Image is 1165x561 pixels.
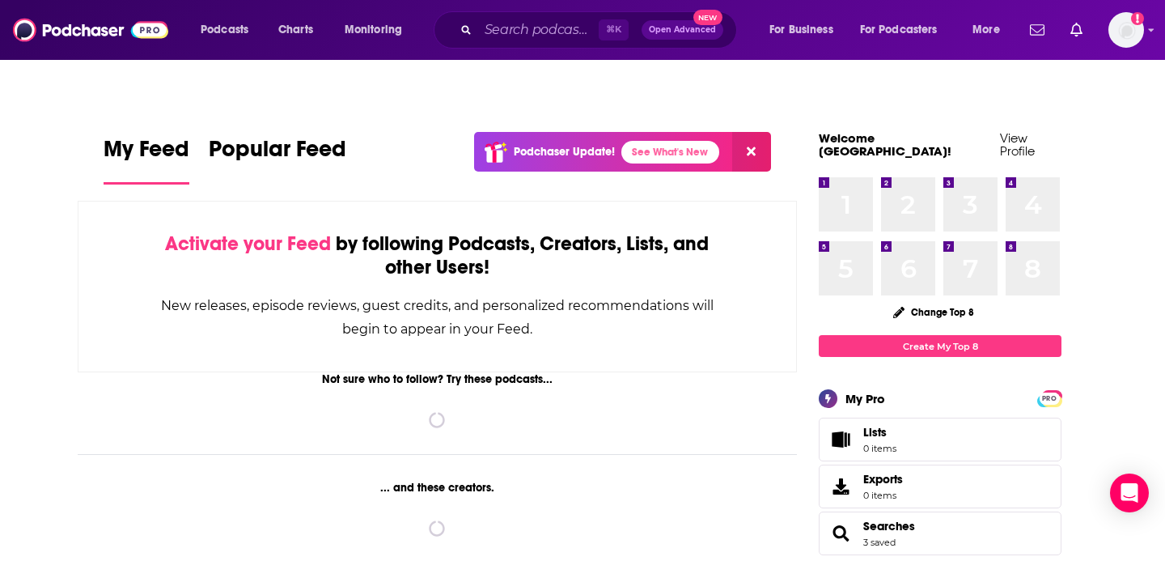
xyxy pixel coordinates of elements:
[1064,16,1089,44] a: Show notifications dropdown
[863,443,896,454] span: 0 items
[1110,474,1149,512] div: Open Intercom Messenger
[189,17,269,43] button: open menu
[819,465,1061,508] a: Exports
[863,519,915,533] a: Searches
[104,135,189,172] span: My Feed
[824,475,857,498] span: Exports
[824,428,857,451] span: Lists
[863,472,903,487] span: Exports
[78,481,797,495] div: ... and these creators.
[1108,12,1144,48] span: Logged in as dkcsports
[769,19,833,41] span: For Business
[1040,392,1059,404] a: PRO
[849,17,961,43] button: open menu
[863,425,887,440] span: Lists
[824,522,857,545] a: Searches
[1108,12,1144,48] button: Show profile menu
[104,135,189,185] a: My Feed
[863,490,903,501] span: 0 items
[1000,130,1035,159] a: View Profile
[819,512,1061,555] span: Searches
[883,302,984,322] button: Change Top 8
[693,10,722,25] span: New
[333,17,423,43] button: open menu
[1131,12,1144,25] svg: Add a profile image
[972,19,1000,41] span: More
[278,19,313,41] span: Charts
[599,19,629,40] span: ⌘ K
[345,19,402,41] span: Monitoring
[1023,16,1051,44] a: Show notifications dropdown
[642,20,723,40] button: Open AdvancedNew
[819,418,1061,461] a: Lists
[1108,12,1144,48] img: User Profile
[209,135,346,185] a: Popular Feed
[819,130,951,159] a: Welcome [GEOGRAPHIC_DATA]!
[268,17,323,43] a: Charts
[159,232,715,279] div: by following Podcasts, Creators, Lists, and other Users!
[159,294,715,341] div: New releases, episode reviews, guest credits, and personalized recommendations will begin to appe...
[201,19,248,41] span: Podcasts
[478,17,599,43] input: Search podcasts, credits, & more...
[863,425,896,440] span: Lists
[1040,393,1059,405] span: PRO
[961,17,1020,43] button: open menu
[860,19,938,41] span: For Podcasters
[449,11,752,49] div: Search podcasts, credits, & more...
[165,232,331,256] span: Activate your Feed
[819,335,1061,357] a: Create My Top 8
[78,372,797,386] div: Not sure who to follow? Try these podcasts...
[13,15,168,45] img: Podchaser - Follow, Share and Rate Podcasts
[514,145,615,159] p: Podchaser Update!
[863,537,896,548] a: 3 saved
[649,26,716,34] span: Open Advanced
[621,141,719,164] a: See What's New
[209,135,346,172] span: Popular Feed
[758,17,854,43] button: open menu
[845,391,885,406] div: My Pro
